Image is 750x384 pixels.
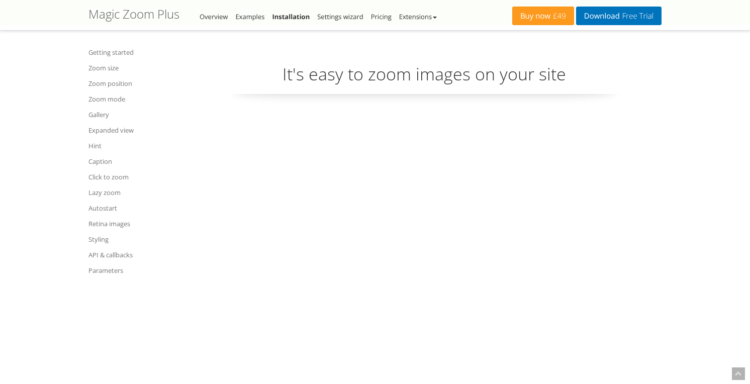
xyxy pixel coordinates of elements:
[88,8,179,21] h1: Magic Zoom Plus
[88,171,174,183] a: Click to zoom
[186,62,662,94] p: It's easy to zoom images on your site
[576,7,662,25] a: DownloadFree Trial
[88,77,174,89] a: Zoom position
[88,249,174,261] a: API & callbacks
[88,62,174,74] a: Zoom size
[512,7,574,25] a: Buy now£49
[550,12,566,20] span: £49
[88,93,174,105] a: Zoom mode
[317,12,363,21] a: Settings wizard
[620,12,653,20] span: Free Trial
[399,12,437,21] a: Extensions
[88,233,174,245] a: Styling
[88,264,174,276] a: Parameters
[88,140,174,152] a: Hint
[235,12,264,21] a: Examples
[88,186,174,199] a: Lazy zoom
[88,218,174,230] a: Retina images
[200,12,228,21] a: Overview
[88,109,174,121] a: Gallery
[88,155,174,167] a: Caption
[88,124,174,136] a: Expanded view
[88,202,174,214] a: Autostart
[88,46,174,58] a: Getting started
[272,12,310,21] a: Installation
[371,12,392,21] a: Pricing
